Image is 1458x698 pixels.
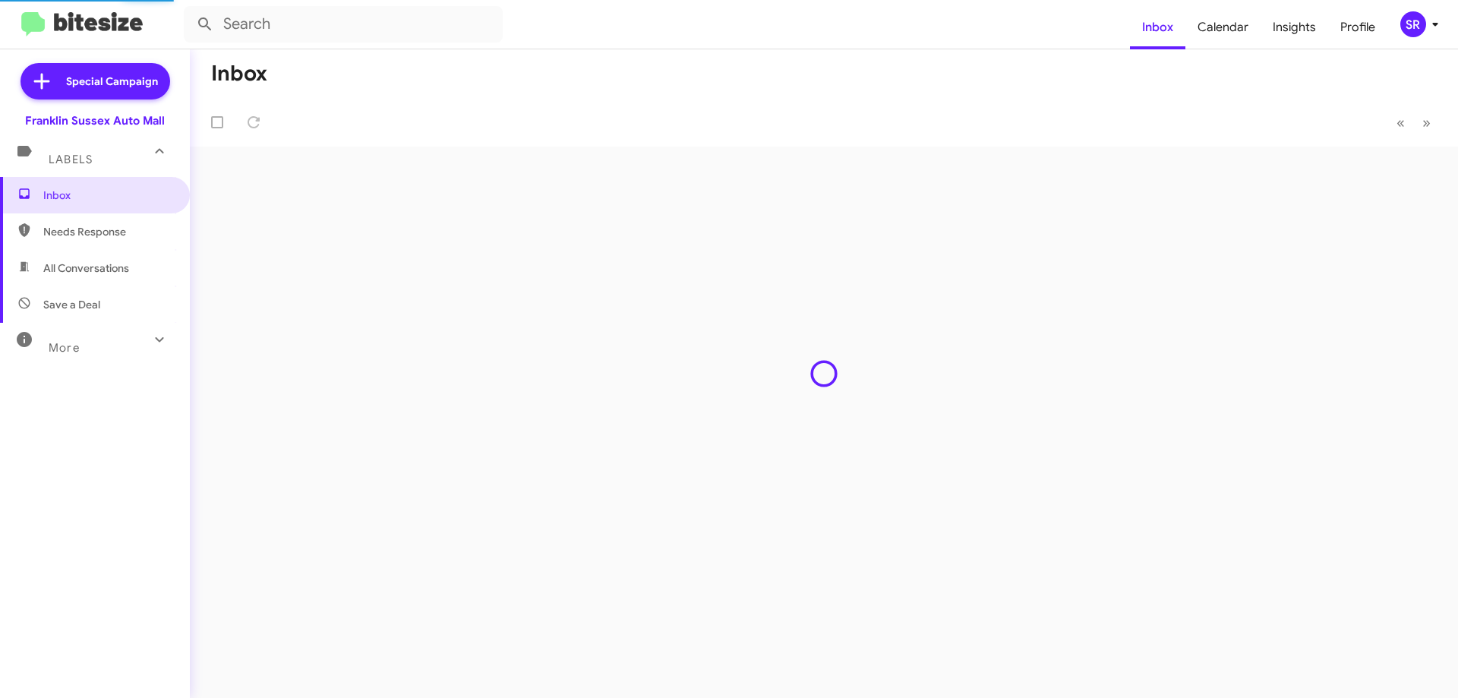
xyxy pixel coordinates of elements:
span: Needs Response [43,224,172,239]
span: More [49,341,80,355]
button: Previous [1387,107,1414,138]
input: Search [184,6,503,43]
a: Insights [1261,5,1328,49]
span: Labels [49,153,93,166]
a: Inbox [1130,5,1185,49]
span: Special Campaign [66,74,158,89]
span: Save a Deal [43,297,100,312]
button: Next [1413,107,1440,138]
a: Calendar [1185,5,1261,49]
h1: Inbox [211,62,267,86]
nav: Page navigation example [1388,107,1440,138]
span: Inbox [43,188,172,203]
a: Special Campaign [21,63,170,99]
span: » [1422,113,1431,132]
div: SR [1400,11,1426,37]
button: SR [1387,11,1441,37]
div: Franklin Sussex Auto Mall [25,113,165,128]
span: « [1396,113,1405,132]
a: Profile [1328,5,1387,49]
span: All Conversations [43,261,129,276]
